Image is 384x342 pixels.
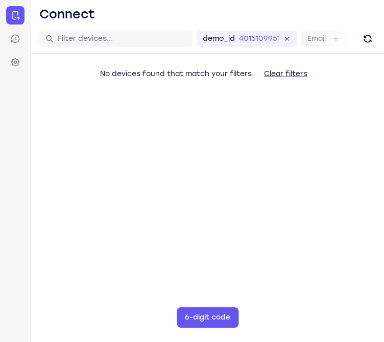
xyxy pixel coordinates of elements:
[58,34,186,44] input: Filter devices...
[6,30,25,48] a: Sessions
[256,64,316,84] button: Clear filters
[359,31,376,47] button: Refresh
[307,34,326,44] label: Email
[6,6,25,25] a: Connect
[177,307,238,328] button: 6-digit code
[39,6,95,22] h1: Connect
[203,34,235,44] label: demo_id
[100,69,254,78] span: No devices found that match your filters.
[6,53,25,71] a: Settings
